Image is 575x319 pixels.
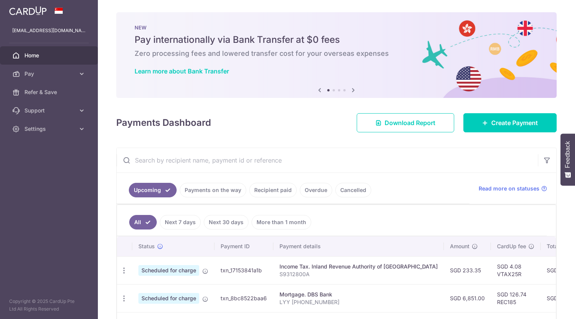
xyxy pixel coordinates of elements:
[564,141,571,168] span: Feedback
[204,215,249,229] a: Next 30 days
[335,183,371,197] a: Cancelled
[116,116,211,130] h4: Payments Dashboard
[357,113,454,132] a: Download Report
[560,133,575,186] button: Feedback - Show survey
[135,34,538,46] h5: Pay internationally via Bank Transfer at $0 fees
[138,243,155,250] span: Status
[116,12,557,98] img: Bank transfer banner
[117,148,538,173] input: Search by recipient name, payment id or reference
[450,243,469,250] span: Amount
[24,70,75,78] span: Pay
[491,256,541,284] td: SGD 4.08 VTAX25R
[214,256,273,284] td: txn_17153841a1b
[12,27,86,34] p: [EMAIL_ADDRESS][DOMAIN_NAME]
[491,118,538,127] span: Create Payment
[300,183,332,197] a: Overdue
[444,284,491,312] td: SGD 6,851.00
[24,107,75,114] span: Support
[444,256,491,284] td: SGD 233.35
[547,243,572,250] span: Total amt.
[279,298,438,306] p: LYY [PHONE_NUMBER]
[24,88,75,96] span: Refer & Save
[479,185,539,192] span: Read more on statuses
[135,67,229,75] a: Learn more about Bank Transfer
[160,215,201,229] a: Next 7 days
[135,49,538,58] h6: Zero processing fees and lowered transfer cost for your overseas expenses
[135,24,538,31] p: NEW
[24,125,75,133] span: Settings
[479,185,547,192] a: Read more on statuses
[180,183,246,197] a: Payments on the way
[214,284,273,312] td: txn_8bc8522baa6
[526,296,567,315] iframe: Opens a widget where you can find more information
[249,183,297,197] a: Recipient paid
[463,113,557,132] a: Create Payment
[491,284,541,312] td: SGD 126.74 REC185
[497,243,526,250] span: CardUp fee
[138,265,199,276] span: Scheduled for charge
[385,118,435,127] span: Download Report
[279,263,438,270] div: Income Tax. Inland Revenue Authority of [GEOGRAPHIC_DATA]
[24,52,75,59] span: Home
[279,270,438,278] p: S9312800A
[129,215,157,229] a: All
[129,183,177,197] a: Upcoming
[273,236,444,256] th: Payment details
[138,293,199,304] span: Scheduled for charge
[252,215,311,229] a: More than 1 month
[279,291,438,298] div: Mortgage. DBS Bank
[214,236,273,256] th: Payment ID
[9,6,47,15] img: CardUp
